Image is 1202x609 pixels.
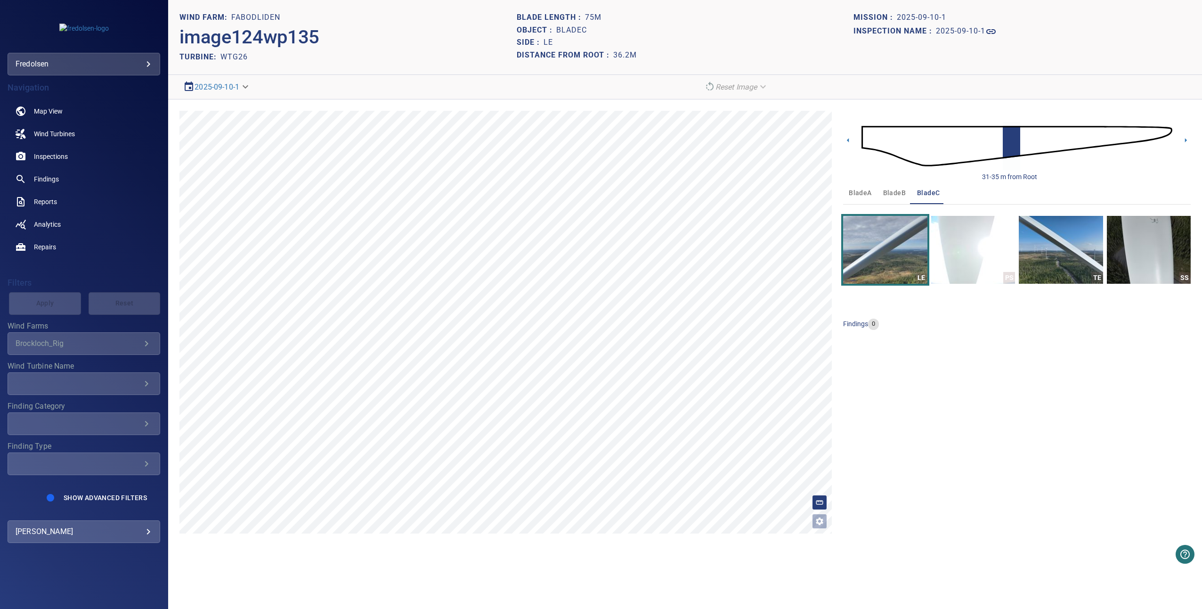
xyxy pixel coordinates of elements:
[64,494,147,502] span: Show Advanced Filters
[195,82,239,91] a: 2025-09-10-1
[8,53,160,75] div: fredolsen
[34,220,61,229] span: Analytics
[556,26,587,35] h1: bladeC
[8,453,160,475] div: Finding Type
[8,403,160,410] label: Finding Category
[8,412,160,435] div: Finding Category
[917,187,940,199] span: bladeC
[34,129,75,139] span: Wind Turbines
[34,242,56,252] span: Repairs
[8,236,160,258] a: repairs noActive
[16,339,141,348] div: Brockloch_Rig
[34,197,57,206] span: Reports
[8,322,160,330] label: Wind Farms
[982,172,1037,181] div: 31-35 m from Root
[868,320,879,329] span: 0
[700,79,772,95] div: Reset Image
[517,38,544,47] h1: Side :
[715,82,757,91] em: Reset Image
[58,490,153,505] button: Show Advanced Filters
[897,13,946,22] h1: 2025-09-10-1
[16,524,152,539] div: [PERSON_NAME]
[34,152,68,161] span: Inspections
[843,216,927,284] a: LE
[8,145,160,168] a: inspections noActive
[8,123,160,145] a: windturbines noActive
[231,13,280,22] h1: Fabodliden
[8,278,160,288] h4: Filters
[853,27,936,36] h1: Inspection name :
[853,13,897,22] h1: Mission :
[843,320,868,327] span: findings
[220,52,248,61] h2: WTG26
[8,190,160,213] a: reports noActive
[861,108,1172,184] img: d
[1019,216,1103,284] a: TE
[1003,272,1015,284] div: PS
[585,13,601,22] h1: 75m
[931,216,1015,284] a: PS
[179,52,220,61] h2: TURBINE:
[883,187,906,199] span: bladeB
[517,51,613,60] h1: Distance from root :
[34,107,63,116] span: Map View
[812,514,827,529] button: Open image filters and tagging options
[179,26,319,49] h2: image124wp135
[916,272,927,284] div: LE
[8,443,160,450] label: Finding Type
[544,38,553,47] h1: LE
[8,362,160,370] label: Wind Turbine Name
[1179,272,1191,284] div: SS
[8,168,160,190] a: findings noActive
[179,79,254,95] div: 2025-09-10-1
[8,213,160,236] a: analytics noActive
[849,187,871,199] span: bladeA
[517,13,585,22] h1: Blade length :
[8,100,160,123] a: map noActive
[8,332,160,355] div: Wind Farms
[16,57,152,72] div: fredolsen
[59,24,109,33] img: fredolsen-logo
[179,13,231,22] h1: WIND FARM:
[936,27,985,36] h1: 2025-09-10-1
[1107,216,1191,284] a: SS
[613,51,637,60] h1: 36.2m
[34,174,59,184] span: Findings
[936,26,997,37] a: 2025-09-10-1
[8,372,160,395] div: Wind Turbine Name
[8,83,160,92] h4: Navigation
[517,26,556,35] h1: Object :
[1091,272,1103,284] div: TE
